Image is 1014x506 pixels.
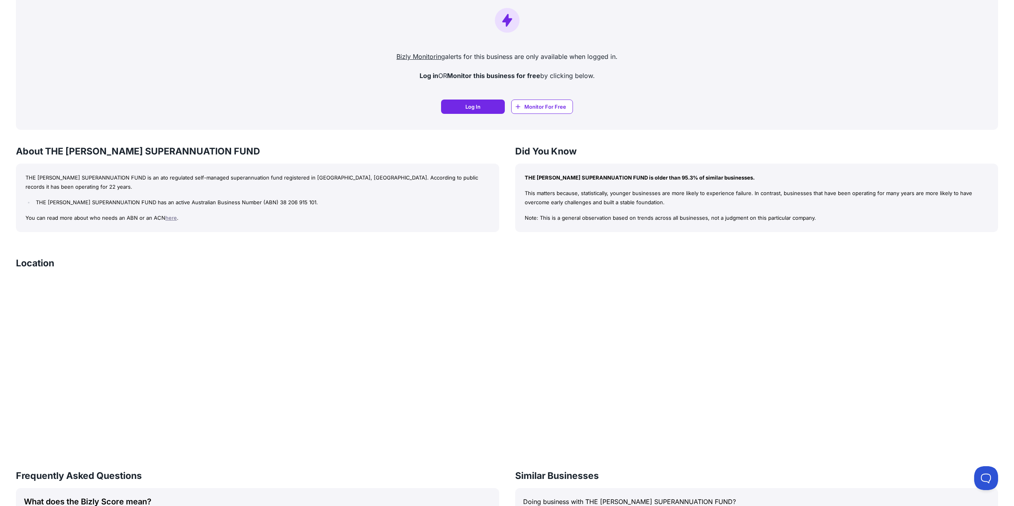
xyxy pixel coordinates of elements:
[16,146,499,157] h3: About THE [PERSON_NAME] SUPERANNUATION FUND
[25,213,490,223] p: You can read more about who needs an ABN or an ACN .
[515,146,998,157] h3: Did You Know
[396,53,445,61] a: Bizly Monitoring
[525,189,989,207] p: This matters because, statistically, younger businesses are more likely to experience failure. In...
[511,100,573,114] a: Monitor For Free
[165,215,177,221] a: here
[515,470,998,482] h3: Similar Businesses
[22,71,992,80] p: OR by clicking below.
[525,213,989,223] p: Note: This is a general observation based on trends across all businesses, not a judgment on this...
[16,258,54,269] h3: Location
[420,72,438,80] strong: Log in
[465,103,481,111] span: Log In
[974,466,998,490] iframe: Toggle Customer Support
[25,173,490,191] p: THE [PERSON_NAME] SUPERANNUATION FUND is an ato regulated self-managed superannuation fund regist...
[34,198,489,207] li: THE [PERSON_NAME] SUPERANNUATION FUND has an active Australian Business Number (ABN) 38 206 915 101.
[16,470,499,482] h3: Frequently Asked Questions
[524,103,566,111] span: Monitor For Free
[441,100,505,114] a: Log In
[22,52,992,61] p: alerts for this business are only available when logged in.
[525,173,989,182] p: THE [PERSON_NAME] SUPERANNUATION FUND is older than 95.3% of similar businesses.
[447,72,540,80] strong: Monitor this business for free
